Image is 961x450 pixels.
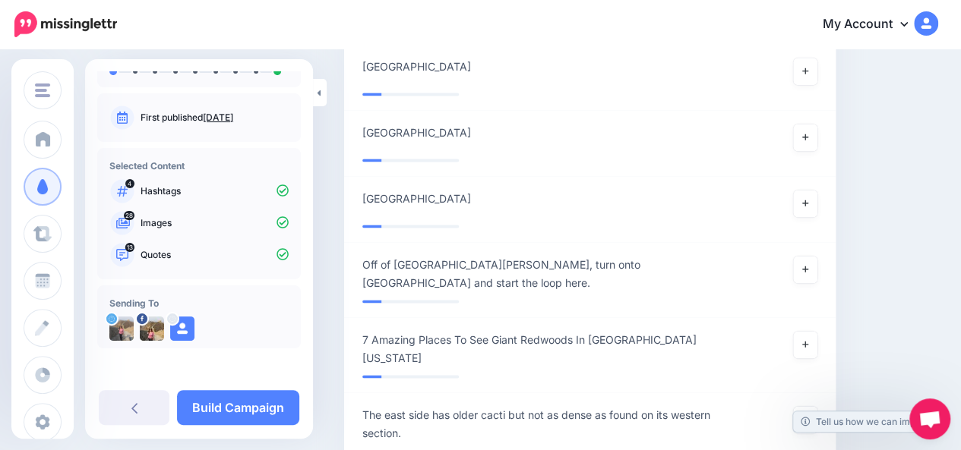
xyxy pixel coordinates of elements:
p: First published [141,111,289,124]
span: The east side has older cacti but not as dense as found on its western section. [362,406,738,442]
div: Open chat [909,398,950,439]
span: 4 [125,179,134,188]
a: [DATE] [203,112,233,123]
a: Tell us how we can improve [793,411,943,432]
p: Quotes [141,248,289,262]
img: 58443598_861259140882700_6099242461018718208_o-bsa94685.jpg [140,316,164,341]
h4: Selected Content [109,160,289,172]
img: user_default_image.png [170,316,194,341]
img: Fr_szoHi-54039.jpg [109,316,134,341]
a: My Account [808,6,938,43]
img: Missinglettr [14,11,117,37]
span: [GEOGRAPHIC_DATA] [362,190,471,208]
span: Off of [GEOGRAPHIC_DATA][PERSON_NAME], turn onto [GEOGRAPHIC_DATA] and start the loop here. [362,256,738,292]
h4: Sending To [109,297,289,309]
span: 13 [125,243,134,252]
p: Hashtags [141,184,289,198]
img: menu.png [35,83,50,97]
span: 7 Amazing Places To See Giant Redwoods In [GEOGRAPHIC_DATA][US_STATE] [362,331,738,367]
p: Images [141,216,289,230]
span: [GEOGRAPHIC_DATA] [362,58,471,76]
span: [GEOGRAPHIC_DATA] [362,124,471,142]
span: 28 [124,211,134,220]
